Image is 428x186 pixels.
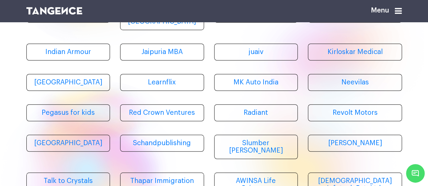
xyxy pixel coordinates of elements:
[214,44,298,60] a: juaiv
[120,135,204,152] a: Schandpublishing
[26,44,110,60] a: Indian Armour
[120,44,204,60] a: Jaipuria MBA
[214,104,298,121] a: Radiant
[214,135,298,159] a: Slumber [PERSON_NAME]
[308,74,402,91] a: Neevilas
[308,44,402,60] a: Kirloskar Medical
[214,74,298,91] a: MK Auto India
[308,104,402,121] a: Revolt Motors
[26,74,110,91] a: [GEOGRAPHIC_DATA]
[120,74,204,91] a: Learnflix
[308,135,402,152] a: [PERSON_NAME]
[26,135,110,152] a: [GEOGRAPHIC_DATA]
[26,7,83,15] img: logo SVG
[406,164,425,183] span: Chat Widget
[120,104,204,121] a: Red Crown Ventures
[26,104,110,121] a: Pegasus for kids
